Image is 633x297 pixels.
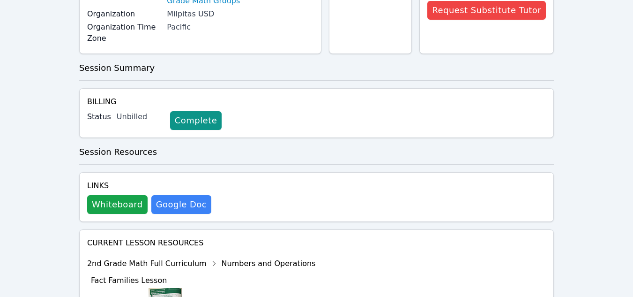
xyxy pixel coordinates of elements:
[87,237,546,249] h4: Current Lesson Resources
[167,8,313,20] div: Milpitas USD
[87,256,316,271] div: 2nd Grade Math Full Curriculum Numbers and Operations
[151,195,211,214] a: Google Doc
[427,1,546,20] button: Request Substitute Tutor
[170,111,222,130] a: Complete
[87,8,161,20] label: Organization
[87,96,546,107] h4: Billing
[117,111,163,122] div: Unbilled
[87,180,211,191] h4: Links
[87,195,148,214] button: Whiteboard
[79,61,554,75] h3: Session Summary
[87,22,161,44] label: Organization Time Zone
[87,111,111,122] label: Status
[167,22,313,33] div: Pacific
[79,145,554,159] h3: Session Resources
[91,276,167,285] span: Fact Families Lesson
